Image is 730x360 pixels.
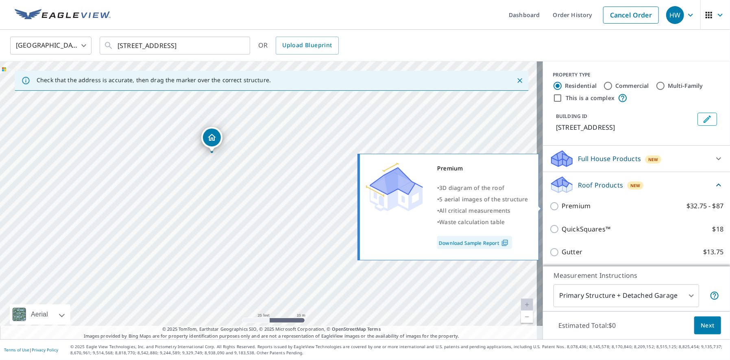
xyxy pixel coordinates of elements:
a: Terms of Use [4,347,29,353]
div: Full House ProductsNew [549,149,723,168]
div: • [437,182,528,194]
p: $13.75 [703,247,723,257]
label: Commercial [615,82,649,90]
div: Aerial [10,304,70,325]
span: © 2025 TomTom, Earthstar Geographics SIO, © 2025 Microsoft Corporation, © [162,326,381,333]
span: New [630,182,641,189]
button: Next [694,316,721,335]
a: Current Level 20, Zoom In Disabled [521,299,533,311]
p: Check that the address is accurate, then drag the marker over the correct structure. [37,76,271,84]
span: Waste calculation table [439,218,505,226]
a: Download Sample Report [437,236,512,249]
p: Full House Products [578,154,641,164]
label: Residential [565,82,597,90]
div: [GEOGRAPHIC_DATA] [10,34,92,57]
div: Aerial [28,304,50,325]
div: Dropped pin, building 1, Residential property, 114 54th St Sea Isle City, NJ 08243 [201,127,222,152]
img: Premium [366,163,423,212]
a: Cancel Order [603,7,659,24]
span: Next [701,321,715,331]
p: © 2025 Eagle View Technologies, Inc. and Pictometry International Corp. All Rights Reserved. Repo... [70,344,726,356]
div: Primary Structure + Detached Garage [553,284,699,307]
div: HW [666,6,684,24]
p: | [4,347,58,352]
p: [STREET_ADDRESS] [556,122,694,132]
p: Measurement Instructions [553,271,719,280]
div: • [437,194,528,205]
span: Your report will include the primary structure and a detached garage if one exists. [710,291,719,301]
p: BUILDING ID [556,113,587,120]
div: Premium [437,163,528,174]
a: Current Level 20, Zoom Out [521,311,533,323]
p: Gutter [562,247,582,257]
div: PROPERTY TYPE [553,71,720,79]
span: 5 aerial images of the structure [439,195,528,203]
p: $32.75 - $87 [686,201,723,211]
div: • [437,205,528,216]
a: Privacy Policy [32,347,58,353]
p: Roof Products [578,180,623,190]
button: Close [514,75,525,86]
span: Upload Blueprint [282,40,332,50]
img: Pdf Icon [499,239,510,247]
p: $18 [713,224,723,234]
label: This is a complex [566,94,615,102]
img: EV Logo [15,9,111,21]
div: Roof ProductsNew [549,175,723,194]
input: Search by address or latitude-longitude [118,34,233,57]
span: New [648,156,658,163]
button: Edit building 1 [697,113,717,126]
a: OpenStreetMap [332,326,366,332]
p: Premium [562,201,591,211]
span: 3D diagram of the roof [439,184,504,192]
a: Upload Blueprint [276,37,338,55]
p: Estimated Total: $0 [552,316,623,334]
span: All critical measurements [439,207,510,214]
label: Multi-Family [668,82,703,90]
div: OR [258,37,339,55]
a: Terms [367,326,381,332]
p: QuickSquares™ [562,224,610,234]
div: • [437,216,528,228]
